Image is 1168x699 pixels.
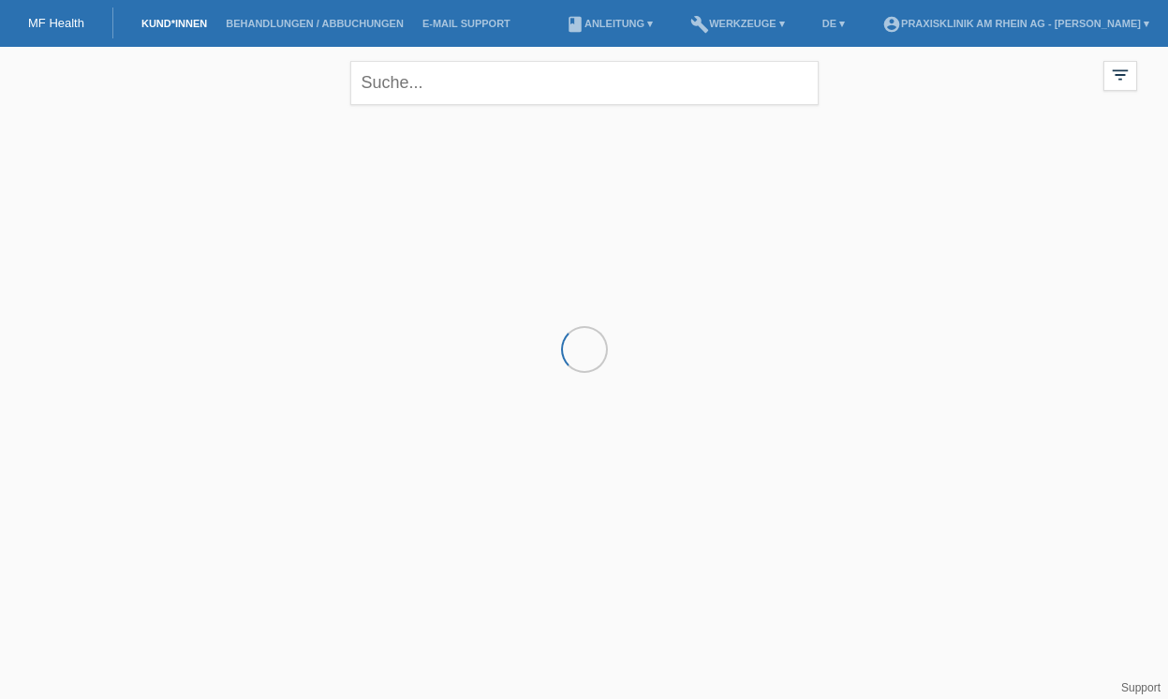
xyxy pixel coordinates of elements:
[813,18,854,29] a: DE ▾
[681,18,794,29] a: buildWerkzeuge ▾
[28,16,84,30] a: MF Health
[882,15,901,34] i: account_circle
[216,18,413,29] a: Behandlungen / Abbuchungen
[566,15,584,34] i: book
[873,18,1159,29] a: account_circlePraxisklinik am Rhein AG - [PERSON_NAME] ▾
[413,18,520,29] a: E-Mail Support
[1110,65,1131,85] i: filter_list
[1121,681,1161,694] a: Support
[690,15,709,34] i: build
[350,61,819,105] input: Suche...
[132,18,216,29] a: Kund*innen
[556,18,662,29] a: bookAnleitung ▾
